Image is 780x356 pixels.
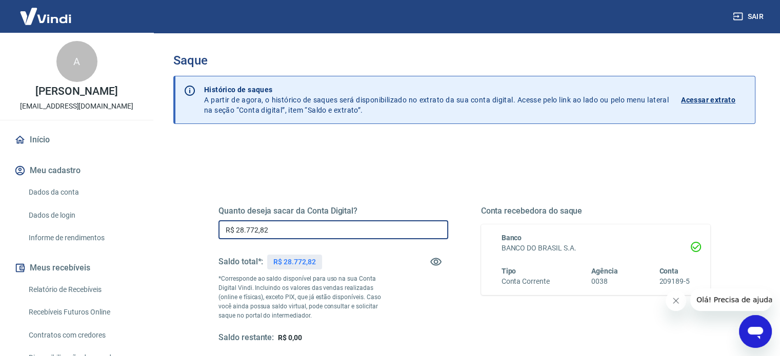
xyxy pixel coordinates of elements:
p: Histórico de saques [204,85,669,95]
h6: Conta Corrente [502,276,550,287]
a: Dados da conta [25,182,141,203]
button: Meu cadastro [12,159,141,182]
p: A partir de agora, o histórico de saques será disponibilizado no extrato da sua conta digital. Ac... [204,85,669,115]
p: [PERSON_NAME] [35,86,117,97]
h5: Saldo restante: [218,332,274,343]
a: Início [12,129,141,151]
h5: Saldo total*: [218,257,263,267]
span: Banco [502,234,522,242]
p: *Corresponde ao saldo disponível para uso na sua Conta Digital Vindi. Incluindo os valores das ve... [218,274,391,320]
button: Sair [731,7,768,26]
h6: 0038 [591,276,618,287]
iframe: Mensagem da empresa [690,288,772,311]
span: Agência [591,267,618,275]
h5: Quanto deseja sacar da Conta Digital? [218,206,448,216]
p: [EMAIL_ADDRESS][DOMAIN_NAME] [20,101,133,112]
p: R$ 28.772,82 [273,257,315,267]
p: Acessar extrato [681,95,735,105]
a: Recebíveis Futuros Online [25,302,141,323]
div: A [56,41,97,82]
button: Meus recebíveis [12,257,141,279]
a: Relatório de Recebíveis [25,279,141,300]
h6: BANCO DO BRASIL S.A. [502,243,690,254]
h3: Saque [173,53,755,68]
iframe: Botão para abrir a janela de mensagens [739,315,772,348]
iframe: Fechar mensagem [666,290,686,311]
a: Contratos com credores [25,325,141,346]
a: Acessar extrato [681,85,747,115]
a: Dados de login [25,205,141,226]
span: R$ 0,00 [278,333,302,342]
span: Conta [659,267,678,275]
a: Informe de rendimentos [25,227,141,248]
h5: Conta recebedora do saque [481,206,711,216]
span: Tipo [502,267,516,275]
img: Vindi [12,1,79,32]
h6: 209189-5 [659,276,690,287]
span: Olá! Precisa de ajuda? [6,7,86,15]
